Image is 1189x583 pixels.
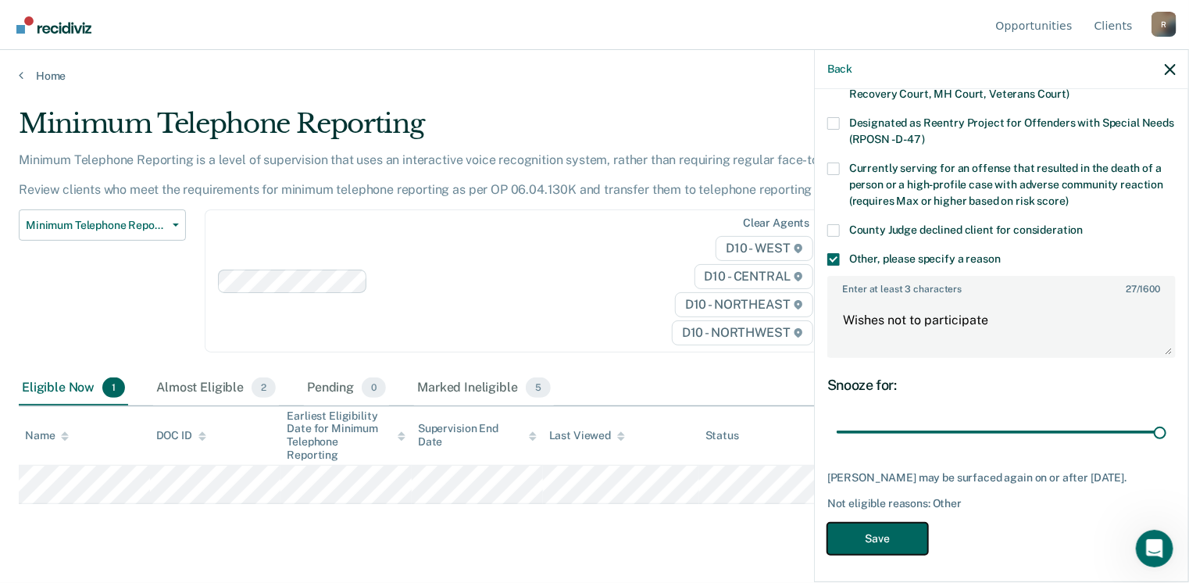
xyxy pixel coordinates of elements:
[675,292,812,317] span: D10 - NORTHEAST
[827,377,1176,394] div: Snooze for:
[694,264,813,289] span: D10 - CENTRAL
[827,63,852,76] button: Back
[705,429,739,442] div: Status
[743,216,809,230] div: Clear agents
[16,16,91,34] img: Recidiviz
[1152,12,1177,37] div: R
[19,69,1170,83] a: Home
[849,116,1174,145] span: Designated as Reentry Project for Offenders with Special Needs (RPOSN - D-47)
[1126,284,1160,295] span: / 1600
[252,377,276,398] span: 2
[19,108,911,152] div: Minimum Telephone Reporting
[672,320,812,345] span: D10 - NORTHWEST
[849,162,1163,207] span: Currently serving for an offense that resulted in the death of a person or a high-profile case wi...
[1136,530,1173,567] iframe: Intercom live chat
[849,252,1001,265] span: Other, please specify a reason
[829,277,1174,295] label: Enter at least 3 characters
[1152,12,1177,37] button: Profile dropdown button
[1126,284,1137,295] span: 27
[153,371,279,406] div: Almost Eligible
[26,219,166,232] span: Minimum Telephone Reporting
[25,429,69,442] div: Name
[156,429,206,442] div: DOC ID
[287,410,405,462] div: Earliest Eligibility Date for Minimum Telephone Reporting
[362,377,386,398] span: 0
[827,497,1176,510] div: Not eligible reasons: Other
[414,371,554,406] div: Marked Ineligible
[19,371,128,406] div: Eligible Now
[827,471,1176,485] div: [PERSON_NAME] may be surfaced again on or after [DATE].
[827,523,928,555] button: Save
[849,224,1084,236] span: County Judge declined client for consideration
[418,422,537,449] div: Supervision End Date
[526,377,551,398] span: 5
[716,236,812,261] span: D10 - WEST
[102,377,125,398] span: 1
[304,371,389,406] div: Pending
[549,429,625,442] div: Last Viewed
[829,299,1174,356] textarea: Wishes not to participate
[19,152,905,197] p: Minimum Telephone Reporting is a level of supervision that uses an interactive voice recognition ...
